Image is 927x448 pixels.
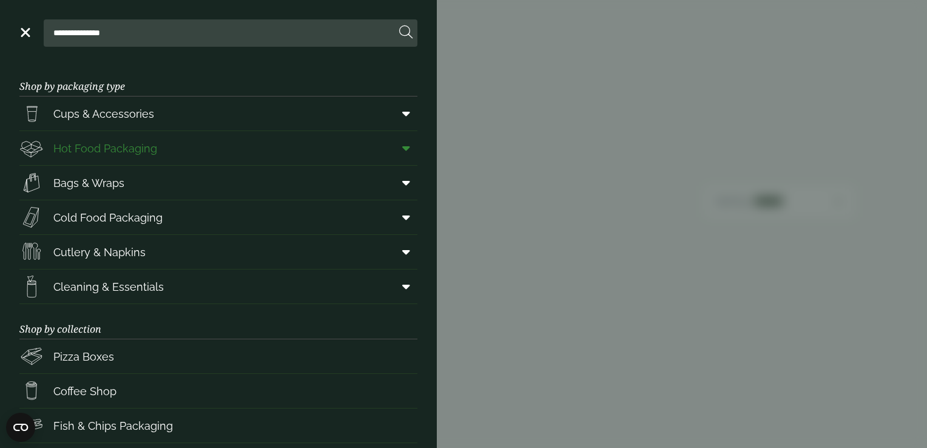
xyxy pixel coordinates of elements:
span: Cutlery & Napkins [53,244,146,260]
h3: Shop by packaging type [19,61,417,97]
img: PintNhalf_cup.svg [19,101,44,126]
button: Open CMP widget [6,413,35,442]
span: Cleaning & Essentials [53,279,164,295]
span: Pizza Boxes [53,348,114,365]
img: open-wipe.svg [19,274,44,299]
a: Pizza Boxes [19,339,417,373]
a: Cleaning & Essentials [19,270,417,304]
img: Cutlery.svg [19,240,44,264]
span: Cups & Accessories [53,106,154,122]
span: Fish & Chips Packaging [53,418,173,434]
a: Coffee Shop [19,374,417,408]
a: Cups & Accessories [19,97,417,131]
span: Bags & Wraps [53,175,124,191]
span: Cold Food Packaging [53,209,163,226]
img: HotDrink_paperCup.svg [19,379,44,403]
a: Bags & Wraps [19,166,417,200]
img: Pizza_boxes.svg [19,344,44,368]
img: Paper_carriers.svg [19,171,44,195]
a: Fish & Chips Packaging [19,409,417,443]
a: Cutlery & Napkins [19,235,417,269]
img: Deli_box.svg [19,136,44,160]
span: Hot Food Packaging [53,140,157,157]
h3: Shop by collection [19,304,417,339]
a: Cold Food Packaging [19,200,417,234]
span: Coffee Shop [53,383,116,399]
img: Sandwich_box.svg [19,205,44,229]
a: Hot Food Packaging [19,131,417,165]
